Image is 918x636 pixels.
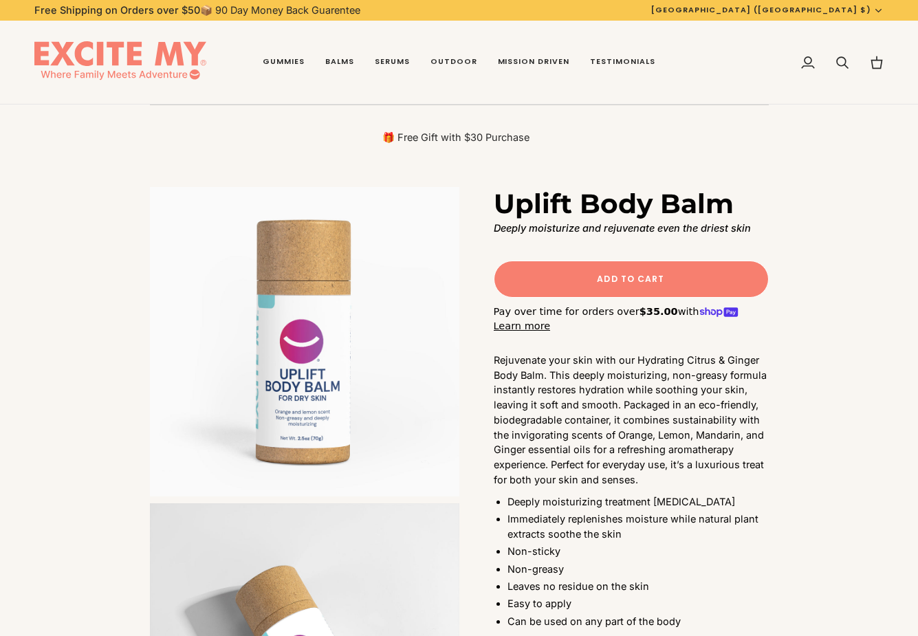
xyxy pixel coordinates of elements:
a: Balms [315,21,364,105]
p: 🎁 Free Gift with $30 Purchase [150,131,762,144]
strong: Free Shipping on Orders over $50 [34,4,200,16]
a: Gummies [252,21,315,105]
span: Serums [375,56,410,67]
li: Non-greasy [507,562,769,577]
button: Add to Cart [494,261,769,298]
button: [GEOGRAPHIC_DATA] ([GEOGRAPHIC_DATA] $) [641,4,894,16]
span: Balms [325,56,354,67]
a: Outdoor [420,21,488,105]
strong: Deeply moisturize and rejuvenate even the driest skin [494,222,751,234]
li: Non-sticky [507,544,769,559]
p: 📦 90 Day Money Back Guarentee [34,3,360,18]
a: Serums [364,21,420,105]
li: Leaves no residue on the skin [507,579,769,594]
a: Mission Driven [488,21,580,105]
li: Immediately replenishes moisture while natural plant extracts soothe the skin [507,512,769,542]
a: Testimonials [580,21,666,105]
span: Outdoor [430,56,477,67]
li: Deeply moisturizing treatment [MEDICAL_DATA] [507,494,769,509]
img: EXCITE MY® [34,41,206,84]
span: Testimonials [590,56,655,67]
img: Uplift Body Balm [150,187,459,496]
span: Add to Cart [597,273,664,285]
span: Rejuvenate your skin with our Hydrating Citrus & Ginger Body Balm. This deeply moisturizing, non-... [494,354,767,485]
li: Can be used on any part of the body [507,614,769,629]
span: Mission Driven [498,56,570,67]
li: Easy to apply [507,596,769,611]
span: Gummies [263,56,305,67]
h1: Uplift Body Balm [494,187,734,221]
